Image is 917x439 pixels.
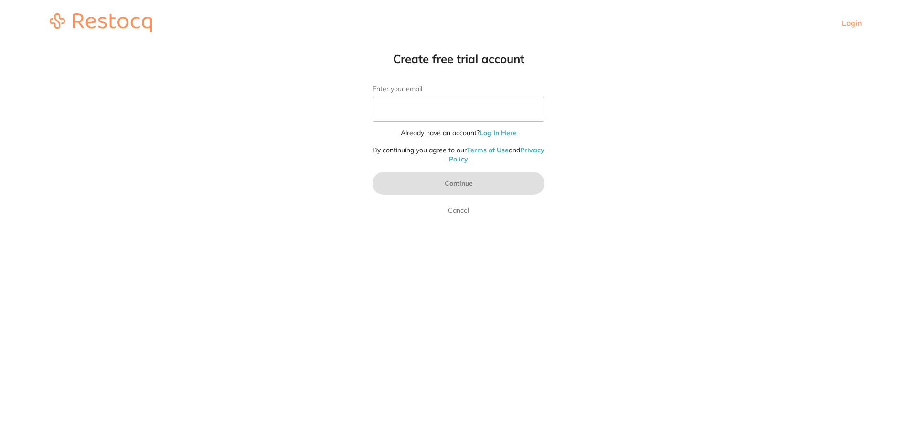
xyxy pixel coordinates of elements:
[373,85,544,93] label: Enter your email
[480,128,517,137] a: Log In Here
[373,128,544,138] p: Already have an account?
[353,52,564,66] h1: Create free trial account
[467,146,509,154] a: Terms of Use
[373,146,544,164] p: By continuing you agree to our and
[446,204,471,216] a: Cancel
[50,13,152,32] img: restocq_logo.svg
[373,172,544,195] button: Continue
[842,18,862,28] a: Login
[449,146,544,164] a: Privacy Policy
